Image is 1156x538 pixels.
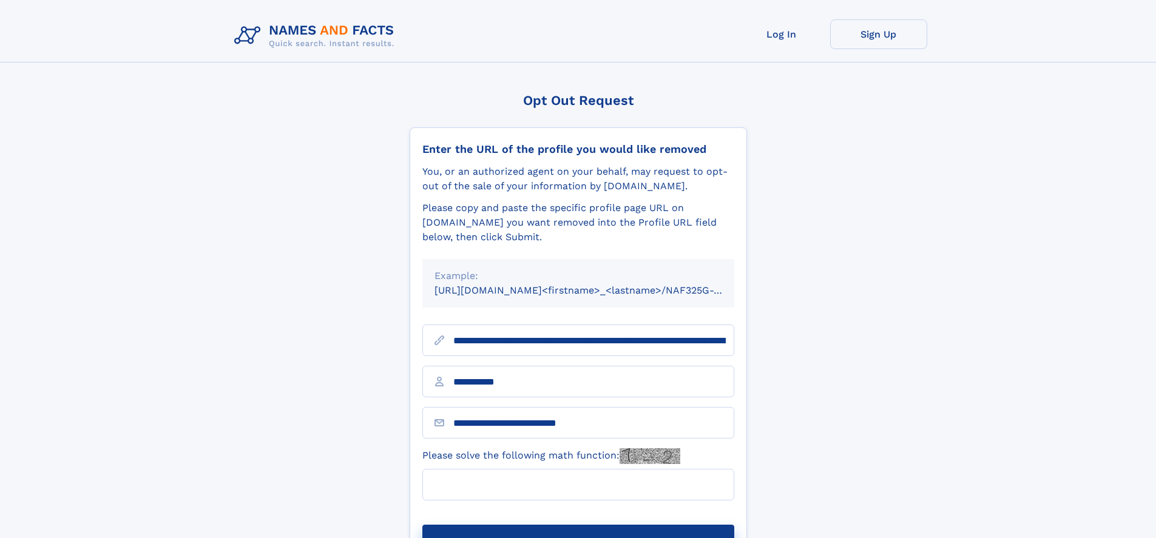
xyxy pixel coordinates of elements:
[422,164,734,193] div: You, or an authorized agent on your behalf, may request to opt-out of the sale of your informatio...
[830,19,927,49] a: Sign Up
[733,19,830,49] a: Log In
[422,143,734,156] div: Enter the URL of the profile you would like removed
[434,284,757,296] small: [URL][DOMAIN_NAME]<firstname>_<lastname>/NAF325G-xxxxxxxx
[229,19,404,52] img: Logo Names and Facts
[434,269,722,283] div: Example:
[422,201,734,244] div: Please copy and paste the specific profile page URL on [DOMAIN_NAME] you want removed into the Pr...
[422,448,680,464] label: Please solve the following math function:
[410,93,747,108] div: Opt Out Request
